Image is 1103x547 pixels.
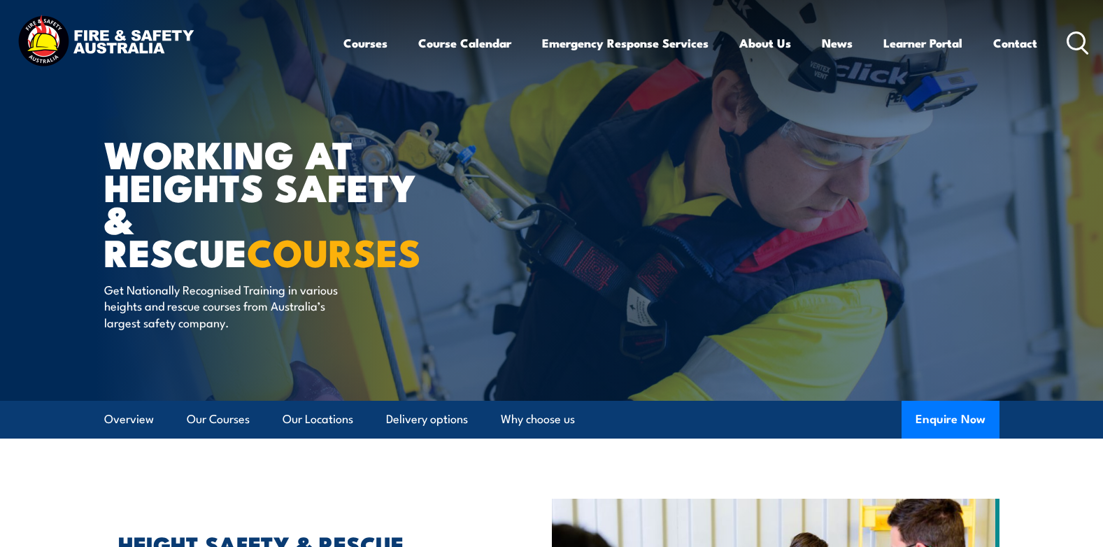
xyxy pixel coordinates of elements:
[283,401,353,438] a: Our Locations
[822,24,853,62] a: News
[739,24,791,62] a: About Us
[883,24,962,62] a: Learner Portal
[902,401,999,439] button: Enquire Now
[104,137,450,268] h1: WORKING AT HEIGHTS SAFETY & RESCUE
[104,281,360,330] p: Get Nationally Recognised Training in various heights and rescue courses from Australia’s largest...
[247,222,421,280] strong: COURSES
[542,24,709,62] a: Emergency Response Services
[104,401,154,438] a: Overview
[187,401,250,438] a: Our Courses
[993,24,1037,62] a: Contact
[386,401,468,438] a: Delivery options
[418,24,511,62] a: Course Calendar
[343,24,387,62] a: Courses
[501,401,575,438] a: Why choose us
